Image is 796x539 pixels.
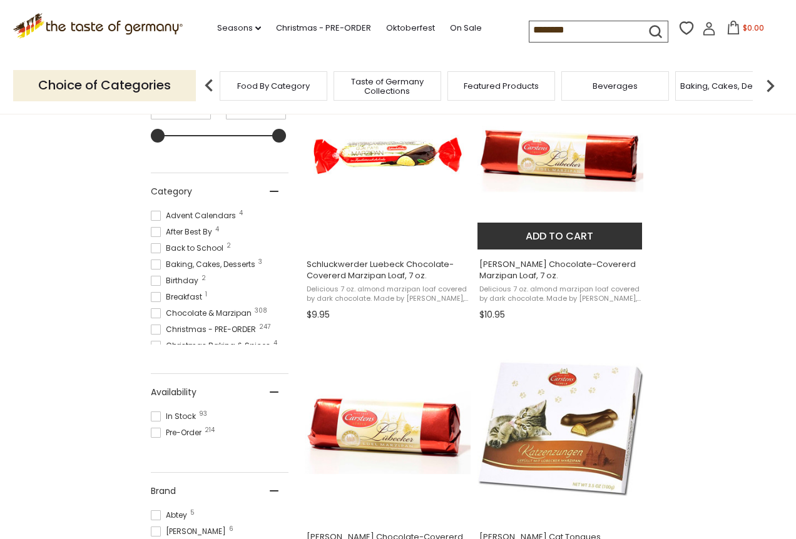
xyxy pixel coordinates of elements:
span: $9.95 [307,308,330,321]
span: 4 [239,210,243,216]
img: Carstens Marzipan Bar 4.4 oz [305,346,471,511]
span: Breakfast [151,291,206,303]
span: Delicious 7 oz. almond marzipan loaf covered by dark chocolate. Made by [PERSON_NAME], a Luebeck ... [307,285,469,304]
button: $0.00 [718,21,772,39]
p: Choice of Categories [13,70,196,101]
span: 2 [227,243,231,249]
span: 308 [255,308,267,314]
span: Advent Calendars [151,210,240,221]
img: next arrow [758,73,783,98]
a: Beverages [593,81,638,91]
span: After Best By [151,226,216,238]
span: 4 [273,340,277,346]
img: Schluckwerder 7 oz. chocolate marzipan loaf [305,73,471,239]
img: Carstens Marzipan Cat Tongues "Katzenzungen", 3.5 oz [477,346,643,511]
span: Schluckwerder Luebeck Chocolate-Covererd Marzipan Loaf, 7 oz. [307,259,469,281]
span: [PERSON_NAME] Chocolate-Covererd Marzipan Loaf, 7 oz. [479,259,641,281]
span: 5 [190,510,195,516]
span: Pre-Order [151,427,205,438]
span: [PERSON_NAME] [151,526,230,537]
span: In Stock [151,411,200,422]
a: Featured Products [464,81,539,91]
span: Chocolate & Marzipan [151,308,255,319]
span: Category [151,185,192,198]
span: Christmas Baking & Spices [151,340,274,351]
span: Birthday [151,275,202,286]
a: Baking, Cakes, Desserts [680,81,777,91]
a: Oktoberfest [386,21,435,35]
span: 4 [215,226,219,233]
span: Christmas - PRE-ORDER [151,324,260,335]
span: Baking, Cakes, Desserts [151,259,259,270]
a: Food By Category [237,81,310,91]
img: previous arrow [196,73,222,98]
span: 6 [229,526,233,532]
a: Taste of Germany Collections [337,77,437,96]
img: Carstens Marzipan Bar 7 oz [477,73,643,239]
button: Add to cart [477,223,642,249]
span: 1 [205,291,207,298]
span: Abtey [151,510,191,521]
span: 3 [258,259,262,265]
span: Delicious 7 oz. almond marzipan loaf covered by dark chocolate. Made by [PERSON_NAME], a Luebeck ... [479,285,641,304]
span: 93 [199,411,207,417]
span: 2 [202,275,206,281]
span: $10.95 [479,308,505,321]
span: Back to School [151,243,227,254]
a: Carstens Luebeck Chocolate-Covererd Marzipan Loaf, 7 oz. [477,62,643,325]
span: 247 [259,324,270,330]
a: Christmas - PRE-ORDER [276,21,371,35]
a: Schluckwerder Luebeck Chocolate-Covererd Marzipan Loaf, 7 oz. [305,62,471,325]
span: 214 [205,427,215,433]
span: Brand [151,485,176,498]
a: Seasons [217,21,261,35]
a: On Sale [450,21,482,35]
span: Availability [151,386,196,399]
span: $0.00 [743,23,764,33]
